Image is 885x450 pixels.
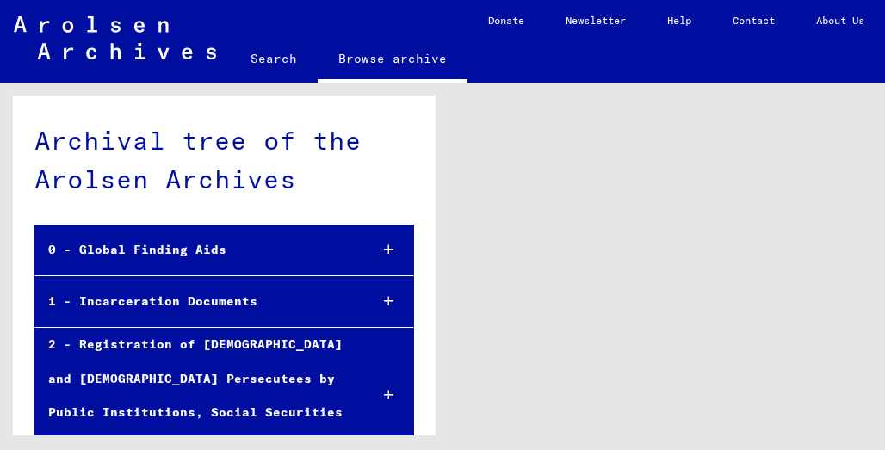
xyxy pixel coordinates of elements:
a: Search [230,38,318,79]
a: Browse archive [318,38,467,83]
div: Archival tree of the Arolsen Archives [34,121,414,199]
div: 0 - Global Finding Aids [35,233,356,267]
div: 1 - Incarceration Documents [35,285,356,318]
img: Arolsen_neg.svg [14,16,216,59]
